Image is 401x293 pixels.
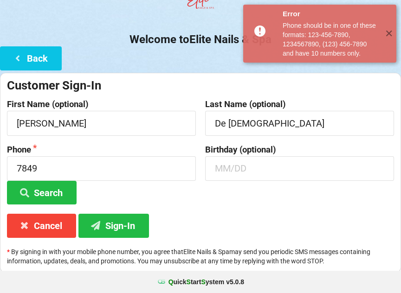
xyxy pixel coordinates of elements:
button: Cancel [7,214,76,237]
button: Search [7,181,77,204]
span: Q [168,278,174,286]
div: Customer Sign-In [7,78,394,93]
label: Last Name (optional) [205,100,394,109]
div: Phone should be in one of these formats: 123-456-7890, 1234567890, (123) 456-7890 and have 10 num... [283,21,378,58]
p: By signing in with your mobile phone number, you agree that Elite Nails & Spa may send you period... [7,247,394,266]
input: 1234567890 [7,156,196,181]
input: Last Name [205,111,394,135]
span: S [187,278,191,286]
input: MM/DD [205,156,394,181]
b: uick tart ystem v 5.0.8 [168,277,244,287]
label: Birthday (optional) [205,145,394,154]
span: S [201,278,205,286]
div: Error [283,9,378,19]
button: Sign-In [78,214,149,237]
img: favicon.ico [157,277,166,287]
label: First Name (optional) [7,100,196,109]
input: First Name [7,111,196,135]
label: Phone [7,145,196,154]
